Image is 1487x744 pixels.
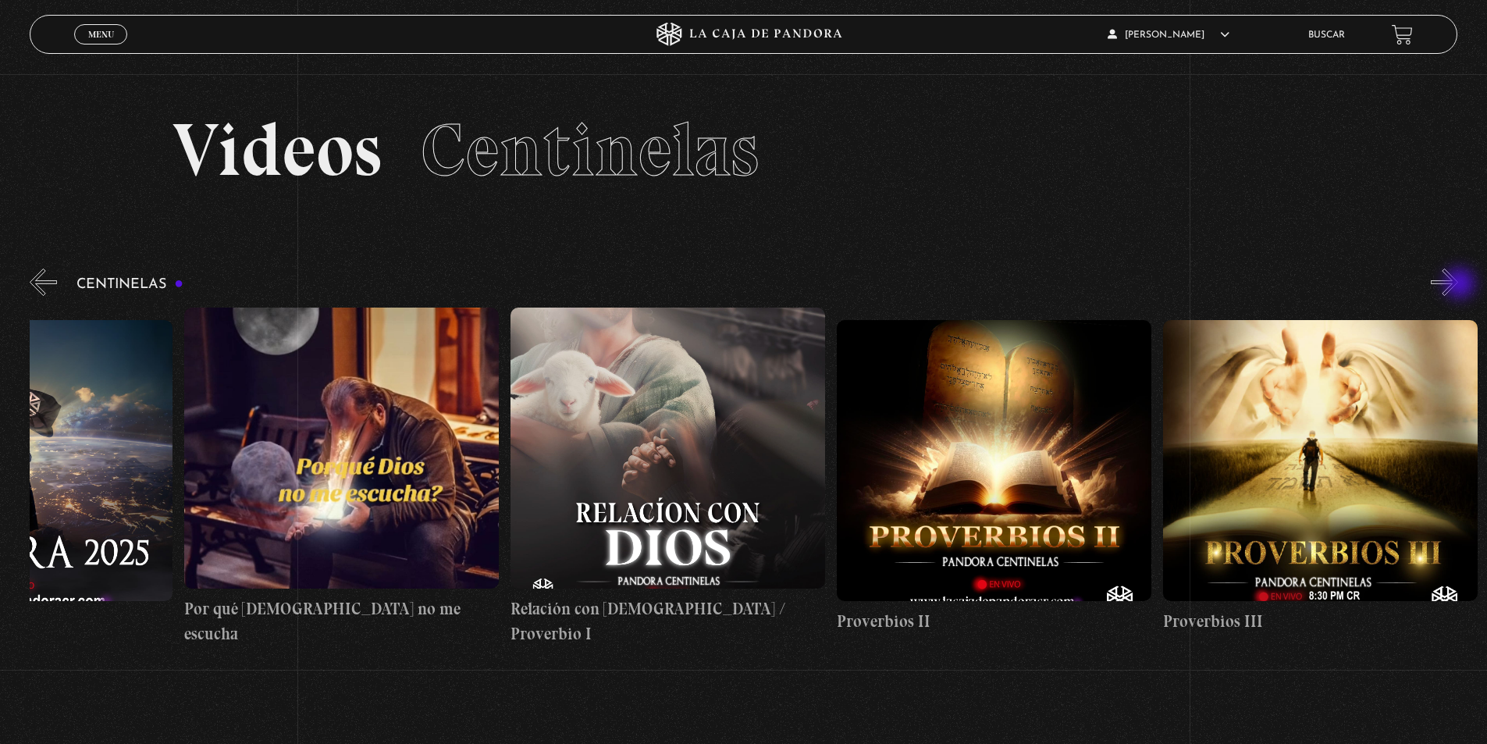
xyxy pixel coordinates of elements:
h4: Proverbios II [837,609,1151,634]
h2: Videos [173,113,1314,187]
button: Previous [30,269,57,296]
h4: Proverbios III [1163,609,1478,634]
a: Proverbios III [1163,308,1478,646]
span: Menu [88,30,114,39]
a: Relación con [DEMOGRAPHIC_DATA] / Proverbio I [510,308,825,646]
a: Buscar [1308,30,1345,40]
h3: Centinelas [76,277,183,292]
button: Next [1431,269,1458,296]
span: Cerrar [83,43,119,54]
span: Centinelas [421,105,759,194]
span: [PERSON_NAME] [1108,30,1229,40]
a: Por qué [DEMOGRAPHIC_DATA] no me escucha [184,308,499,646]
a: Proverbios II [837,308,1151,646]
a: View your shopping cart [1392,24,1413,45]
h4: Por qué [DEMOGRAPHIC_DATA] no me escucha [184,596,499,646]
h4: Relación con [DEMOGRAPHIC_DATA] / Proverbio I [510,596,825,646]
